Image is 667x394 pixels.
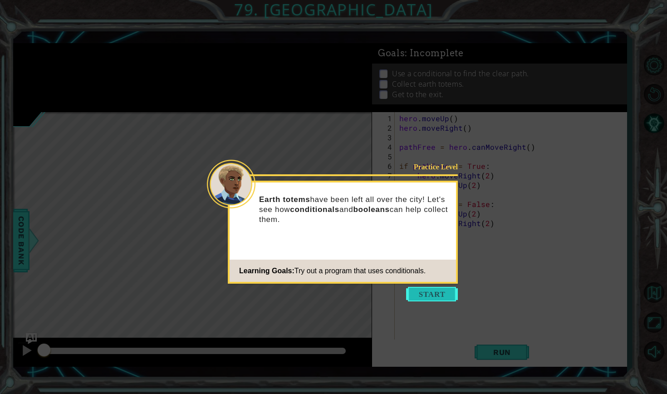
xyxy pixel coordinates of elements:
strong: Earth totems [259,195,310,204]
strong: conditionals [290,205,339,214]
button: Start [406,287,458,301]
strong: booleans [353,205,389,214]
span: Try out a program that uses conditionals. [294,267,426,275]
span: Learning Goals: [239,267,294,275]
p: have been left all over the city! Let's see how and can help collect them. [259,195,450,225]
div: Practice Level [400,162,458,172]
